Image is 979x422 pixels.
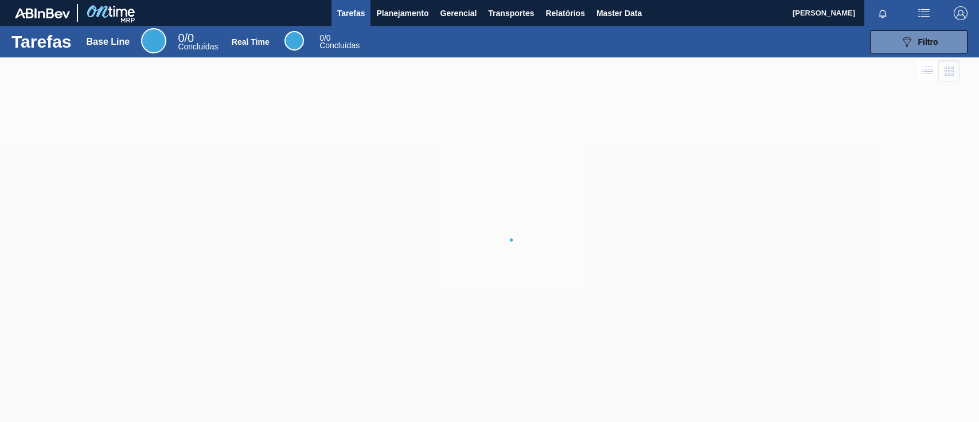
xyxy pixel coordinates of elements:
[284,31,304,51] div: Real Time
[178,32,194,44] span: / 0
[178,33,218,51] div: Base Line
[545,6,584,20] span: Relatórios
[141,28,166,53] div: Base Line
[870,30,968,53] button: Filtro
[319,33,324,42] span: 0
[319,33,330,42] span: / 0
[376,6,428,20] span: Planejamento
[319,41,360,50] span: Concluídas
[337,6,365,20] span: Tarefas
[178,32,184,44] span: 0
[15,8,70,18] img: TNhmsLtSVTkK8tSr43FrP2fwEKptu5GPRR3wAAAABJRU5ErkJggg==
[319,34,360,49] div: Real Time
[596,6,642,20] span: Master Data
[864,5,901,21] button: Notificações
[954,6,968,20] img: Logout
[232,37,270,47] div: Real Time
[87,37,130,47] div: Base Line
[178,42,218,51] span: Concluídas
[11,35,72,48] h1: Tarefas
[917,6,931,20] img: userActions
[440,6,477,20] span: Gerencial
[918,37,938,47] span: Filtro
[488,6,534,20] span: Transportes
